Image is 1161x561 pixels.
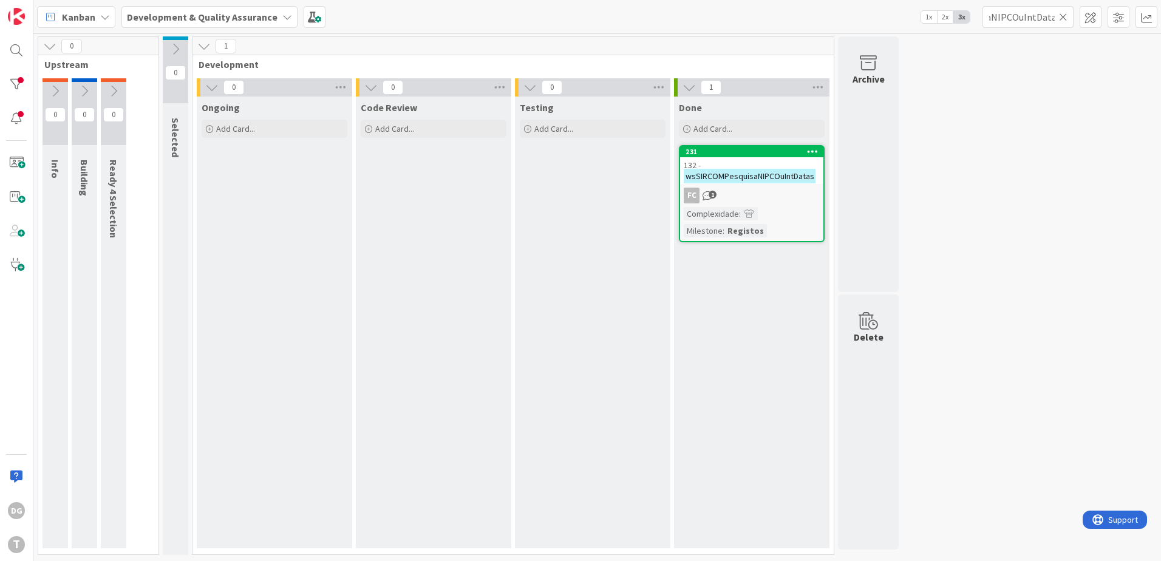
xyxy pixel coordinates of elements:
[26,2,55,16] span: Support
[375,123,414,134] span: Add Card...
[684,160,701,171] span: 132 -
[216,123,255,134] span: Add Card...
[953,11,970,23] span: 3x
[520,101,554,114] span: Testing
[680,188,823,203] div: FC
[937,11,953,23] span: 2x
[921,11,937,23] span: 1x
[686,148,823,156] div: 231
[45,107,66,122] span: 0
[44,58,143,70] span: Upstream
[49,160,61,178] span: Info
[853,72,885,86] div: Archive
[684,188,700,203] div: FC
[361,101,417,114] span: Code Review
[982,6,1074,28] input: Quick Filter...
[684,169,815,183] mark: wsSIRCOMPesquisaNIPCOuIntDatas
[679,145,825,242] a: 231132 -wsSIRCOMPesquisaNIPCOuIntDatasFCComplexidade:Milestone:Registos
[709,191,717,199] span: 1
[680,146,823,157] div: 231
[739,207,741,220] span: :
[223,80,244,95] span: 0
[74,107,95,122] span: 0
[127,11,277,23] b: Development & Quality Assurance
[542,80,562,95] span: 0
[202,101,240,114] span: Ongoing
[169,118,182,157] span: Selected
[199,58,819,70] span: Development
[62,10,95,24] span: Kanban
[8,536,25,553] div: T
[216,39,236,53] span: 1
[534,123,573,134] span: Add Card...
[61,39,82,53] span: 0
[684,224,723,237] div: Milestone
[680,146,823,184] div: 231132 -wsSIRCOMPesquisaNIPCOuIntDatas
[8,8,25,25] img: Visit kanbanzone.com
[701,80,721,95] span: 1
[107,160,120,238] span: Ready 4 Selection
[684,207,739,220] div: Complexidade
[723,224,724,237] span: :
[78,160,90,196] span: Building
[8,502,25,519] div: DG
[693,123,732,134] span: Add Card...
[679,101,702,114] span: Done
[724,224,767,237] div: Registos
[854,330,884,344] div: Delete
[103,107,124,122] span: 0
[165,66,186,80] span: 0
[383,80,403,95] span: 0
